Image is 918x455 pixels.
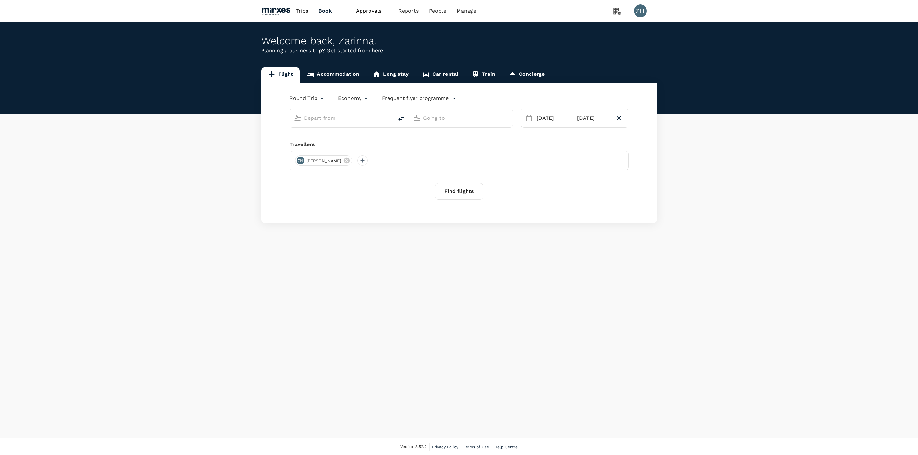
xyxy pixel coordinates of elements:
button: Frequent flyer programme [382,94,456,102]
div: Round Trip [290,93,325,103]
p: Frequent flyer programme [382,94,449,102]
button: Open [389,117,390,118]
input: Depart from [304,113,380,123]
div: ZH [634,4,647,17]
a: Train [465,67,502,83]
span: Terms of Use [464,445,489,449]
span: Privacy Policy [432,445,458,449]
span: Trips [296,7,308,15]
a: Help Centre [495,443,518,451]
span: Manage [457,7,476,15]
p: Planning a business trip? Get started from here. [261,47,657,55]
button: delete [394,111,409,126]
a: Privacy Policy [432,443,458,451]
span: Reports [398,7,419,15]
div: Economy [338,93,369,103]
img: Mirxes Holding Pte Ltd [261,4,291,18]
a: Concierge [502,67,551,83]
button: Find flights [435,183,483,200]
div: ZH[PERSON_NAME] [295,155,352,166]
a: Flight [261,67,300,83]
span: Help Centre [495,445,518,449]
a: Accommodation [300,67,366,83]
input: Going to [423,113,499,123]
a: Long stay [366,67,415,83]
div: Travellers [290,141,629,148]
div: ZH [297,157,304,164]
span: Approvals [356,7,388,15]
span: People [429,7,446,15]
span: Version 3.52.2 [400,444,427,450]
div: Welcome back , Zarinna . [261,35,657,47]
button: Open [508,117,510,118]
a: Terms of Use [464,443,489,451]
span: [PERSON_NAME] [302,158,345,164]
div: [DATE] [534,112,572,125]
span: Book [318,7,332,15]
div: [DATE] [575,112,612,125]
a: Car rental [415,67,465,83]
